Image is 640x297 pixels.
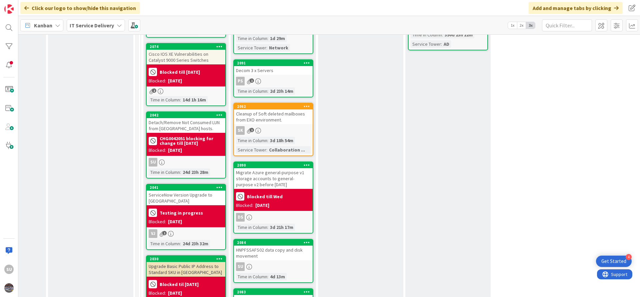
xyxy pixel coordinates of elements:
b: Blocked til [DATE] [160,282,199,287]
div: Time in Column [236,273,267,280]
div: 4d 13m [268,273,287,280]
div: Time in Column [236,224,267,231]
div: DS [234,213,313,222]
b: Blocked till Wed [247,194,283,199]
div: Time in Column [236,87,267,95]
div: 2084 [234,240,313,246]
div: [DATE] [255,202,269,209]
span: : [267,273,268,280]
div: ServiceNow Version Upgrade to [GEOGRAPHIC_DATA] [147,191,225,205]
b: Blocked till [DATE] [160,70,200,74]
div: Upgrade Basic Public IP Address to Standard SKU in [GEOGRAPHIC_DATA] [147,262,225,277]
span: : [180,169,181,176]
div: 2083 [237,290,313,294]
div: Time in Column [236,137,267,144]
div: 2084 [237,240,313,245]
div: 24d 23h 28m [181,169,210,176]
div: Service Tower [236,44,266,51]
div: Blocked: [236,202,253,209]
span: 1 [162,231,167,235]
div: [DATE] [168,77,182,84]
div: 2090 [237,163,313,168]
span: : [180,240,181,247]
div: DS [236,213,245,222]
span: 3x [526,22,535,29]
span: 1 [250,78,254,83]
span: : [266,146,267,154]
div: 2083 [234,289,313,295]
span: : [180,96,181,103]
div: 2074 [147,44,225,50]
div: PS [236,77,245,85]
div: 2091Decom 3 x Servers [234,60,313,75]
div: 4 [626,254,632,260]
div: SU [234,262,313,271]
div: SU [4,265,14,274]
div: Migrate Azure general-purpose v1 storage accounts to general-purpose v2 before [DATE] [234,168,313,189]
span: 1x [508,22,517,29]
div: [DATE] [168,147,182,154]
div: Get Started [601,258,626,265]
div: Service Tower [411,40,441,48]
div: Time in Column [411,31,442,38]
div: Decom 3 x Servers [234,66,313,75]
div: Blocked: [149,77,166,84]
span: 1 [250,128,254,132]
b: Testing in progress [160,211,203,215]
div: 2090 [234,162,313,168]
div: Time in Column [149,169,180,176]
div: 24d 23h 32m [181,240,210,247]
div: Time in Column [236,35,267,42]
img: Visit kanbanzone.com [4,4,14,14]
div: 2042 [150,113,225,117]
span: : [267,35,268,42]
div: SK [234,126,313,135]
span: : [267,87,268,95]
div: AD [442,40,451,48]
div: [DATE] [168,218,182,225]
div: 2042 [147,112,225,118]
div: VJ [149,229,157,238]
div: SU [236,262,245,271]
span: : [267,224,268,231]
div: Collaboration ... [267,146,307,154]
div: Service Tower [236,146,266,154]
span: Kanban [34,21,52,29]
div: Network [267,44,290,51]
div: 14d 1h 16m [181,96,208,103]
span: 2 [152,88,156,93]
div: 2062 [234,103,313,109]
div: [DATE] [168,290,182,297]
div: 2074Cisco IOS XE Vulnerabilities on Catalyst 9000 Series Switches [147,44,225,64]
div: Blocked: [149,218,166,225]
div: Add and manage tabs by clicking [529,2,623,14]
span: : [442,31,443,38]
div: SU [149,158,157,167]
div: HNPFSSAFS02 data copy and disk movement [234,246,313,260]
span: Support [14,1,30,9]
div: 3d 21h 17m [268,224,295,231]
div: 1d 29m [268,35,287,42]
div: Detach/Remove Not Consumed LUN from [GEOGRAPHIC_DATA] hosts. [147,118,225,133]
span: : [441,40,442,48]
div: Click our logo to show/hide this navigation [20,2,140,14]
div: 2090Migrate Azure general-purpose v1 storage accounts to general-purpose v2 before [DATE] [234,162,313,189]
div: 2041 [147,185,225,191]
b: CHG0042051 blocking for change till [DATE] [160,136,223,145]
input: Quick Filter... [542,19,592,31]
div: Time in Column [149,240,180,247]
div: PS [234,77,313,85]
div: Blocked: [149,290,166,297]
div: 2062 [237,104,313,109]
div: Cisco IOS XE Vulnerabilities on Catalyst 9000 Series Switches [147,50,225,64]
div: 2062Cleanup of Soft deleted mailboxes from EXO environment. [234,103,313,124]
div: 2041 [150,185,225,190]
div: SK [236,126,245,135]
div: Blocked: [149,147,166,154]
div: 2d 23h 14m [268,87,295,95]
b: IT Service Delivery [70,22,114,29]
div: 2042Detach/Remove Not Consumed LUN from [GEOGRAPHIC_DATA] hosts. [147,112,225,133]
div: Time in Column [149,96,180,103]
span: : [267,137,268,144]
div: 350d 23h 22m [443,31,474,38]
